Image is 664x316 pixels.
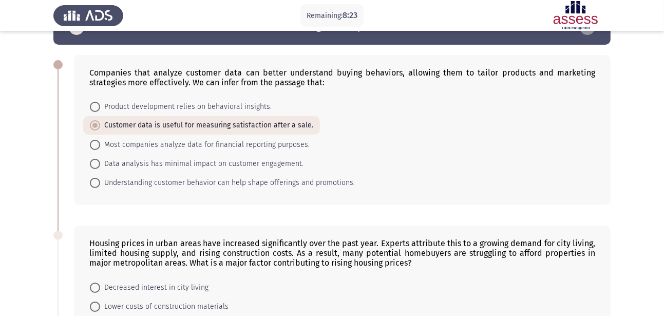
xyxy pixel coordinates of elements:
[100,301,229,313] span: Lower costs of construction materials
[307,9,357,22] p: Remaining:
[100,139,310,151] span: Most companies analyze data for financial reporting purposes.
[343,10,357,20] span: 8:23
[100,119,313,132] span: Customer data is useful for measuring satisfaction after a sale.
[100,101,272,113] span: Product development relies on behavioral insights.
[100,282,208,294] span: Decreased interest in city living
[100,177,355,189] span: Understanding customer behavior can help shape offerings and promotions.
[541,1,611,30] img: Assessment logo of ASSESS English Language Assessment (3 Module) (Ba - IB)
[89,68,595,87] div: Companies that analyze customer data can better understand buying behaviors, allowing them to tai...
[100,158,303,170] span: Data analysis has minimal impact on customer engagement.
[89,238,595,268] div: Housing prices in urban areas have increased significantly over the past year. Experts attribute ...
[53,1,123,30] img: Assess Talent Management logo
